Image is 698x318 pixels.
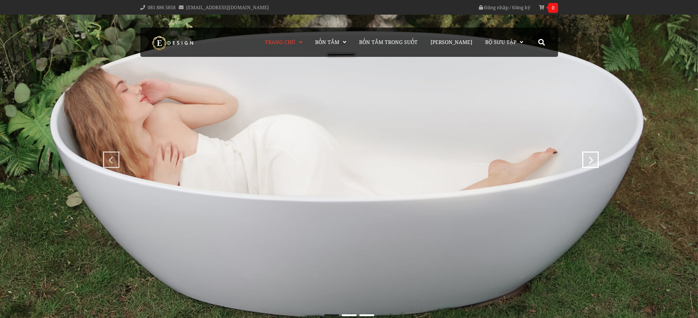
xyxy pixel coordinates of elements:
span: Trang chủ [265,39,295,45]
a: [EMAIL_ADDRESS][DOMAIN_NAME] [186,4,269,11]
div: prev [105,151,114,161]
a: 081 886 5858 [148,4,176,11]
span: / [510,4,511,11]
span: 0 [548,3,558,13]
a: Trang chủ [261,28,308,57]
span: Bồn Tắm [315,39,339,45]
span: Bồn Tắm Trong Suốt [359,39,418,45]
span: [PERSON_NAME] [431,39,472,45]
span: Bộ Sưu Tập [485,39,516,45]
a: Bồn Tắm Trong Suốt [354,28,423,57]
img: logo Kreiner Germany - Edesign Interior [146,36,201,50]
a: Bồn Tắm [310,28,352,57]
a: [PERSON_NAME] [425,28,478,57]
a: Bộ Sưu Tập [480,28,529,57]
div: next [584,151,593,161]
